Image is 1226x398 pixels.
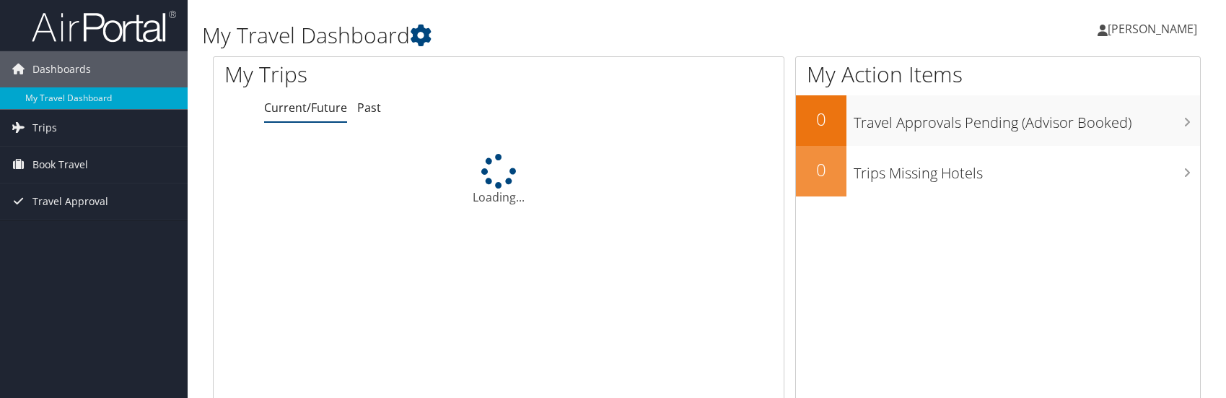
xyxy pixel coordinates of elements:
[357,100,381,116] a: Past
[796,157,846,182] h2: 0
[854,105,1200,133] h3: Travel Approvals Pending (Advisor Booked)
[32,183,108,220] span: Travel Approval
[854,156,1200,183] h3: Trips Missing Hotels
[202,20,875,51] h1: My Travel Dashboard
[796,59,1200,90] h1: My Action Items
[214,154,784,206] div: Loading...
[32,147,88,183] span: Book Travel
[796,107,846,131] h2: 0
[1108,21,1197,37] span: [PERSON_NAME]
[1098,7,1212,51] a: [PERSON_NAME]
[224,59,535,90] h1: My Trips
[796,146,1200,196] a: 0Trips Missing Hotels
[264,100,347,116] a: Current/Future
[796,95,1200,146] a: 0Travel Approvals Pending (Advisor Booked)
[32,51,91,87] span: Dashboards
[32,110,57,146] span: Trips
[32,9,176,43] img: airportal-logo.png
